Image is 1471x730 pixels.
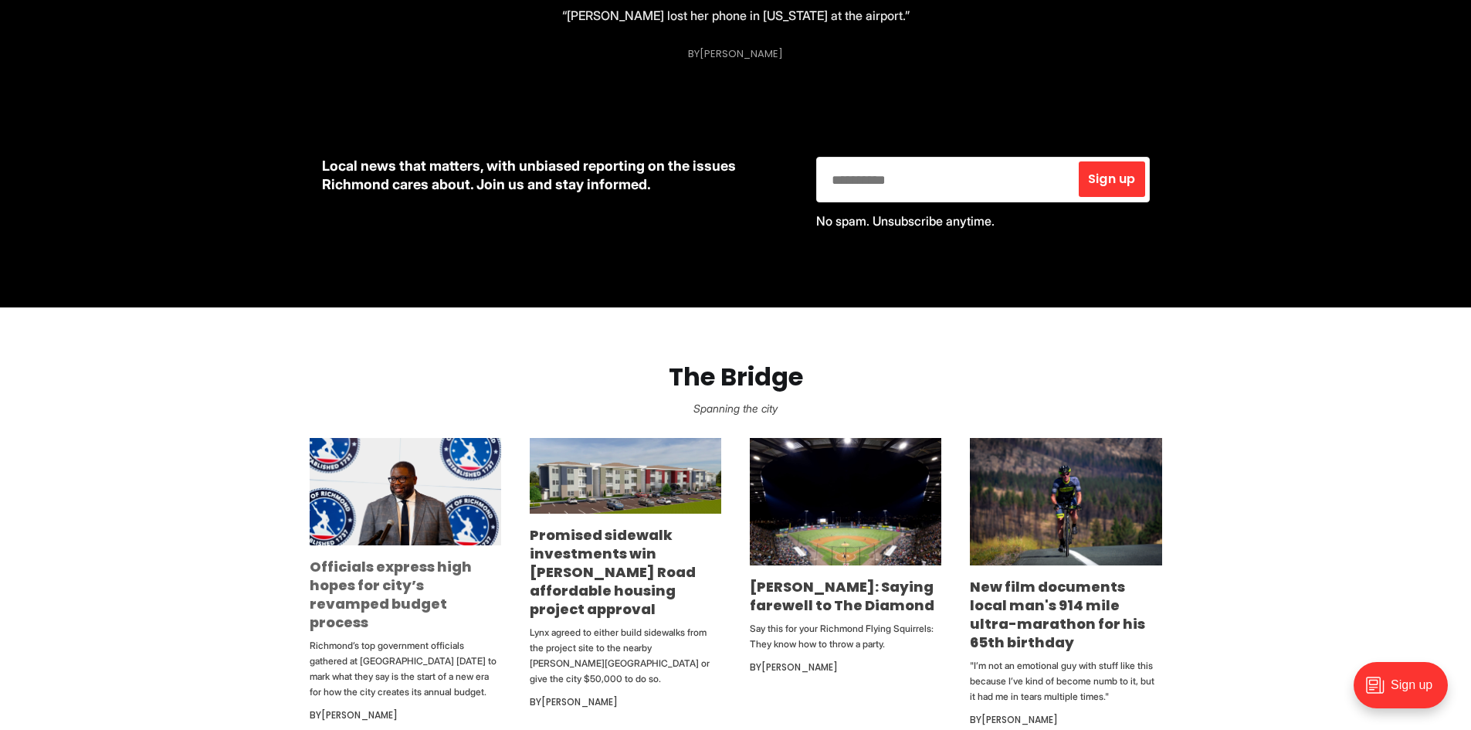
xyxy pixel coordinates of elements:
[1341,654,1471,730] iframe: portal-trigger
[310,638,501,700] p: Richmond’s top government officials gathered at [GEOGRAPHIC_DATA] [DATE] to mark what they say is...
[750,577,934,615] a: [PERSON_NAME]: Saying farewell to The Diamond
[761,660,838,674] a: [PERSON_NAME]
[970,711,1161,729] div: By
[321,708,398,722] a: [PERSON_NAME]
[25,398,1446,419] p: Spanning the city
[530,525,696,619] a: Promised sidewalk investments win [PERSON_NAME] Road affordable housing project approval
[541,695,618,708] a: [PERSON_NAME]
[530,438,721,514] img: Promised sidewalk investments win Snead Road affordable housing project approval
[530,693,721,711] div: By
[25,363,1446,392] h2: The Bridge
[1079,161,1144,197] button: Sign up
[981,713,1058,726] a: [PERSON_NAME]
[310,557,472,632] a: Officials express high hopes for city’s revamped budget process
[322,157,791,194] p: Local news that matters, with unbiased reporting on the issues Richmond cares about. Join us and ...
[700,46,783,61] a: [PERSON_NAME]
[562,5,910,26] p: “[PERSON_NAME] lost her phone in [US_STATE] at the airport.”
[1088,173,1135,185] span: Sign up
[750,658,941,677] div: By
[750,438,941,565] img: Jerry Lindquist: Saying farewell to The Diamond
[310,706,501,725] div: By
[970,577,1145,652] a: New film documents local man's 914 mile ultra-marathon for his 65th birthday
[970,658,1161,705] p: "I’m not an emotional guy with stuff like this because I’ve kind of become numb to it, but it had...
[530,625,721,687] p: Lynx agreed to either build sidewalks from the project site to the nearby [PERSON_NAME][GEOGRAPHI...
[688,48,783,59] div: By
[816,213,995,229] span: No spam. Unsubscribe anytime.
[750,621,941,652] p: Say this for your Richmond Flying Squirrels: They know how to throw a party.
[970,438,1161,566] img: New film documents local man's 914 mile ultra-marathon for his 65th birthday
[310,438,501,546] img: Officials express high hopes for city’s revamped budget process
